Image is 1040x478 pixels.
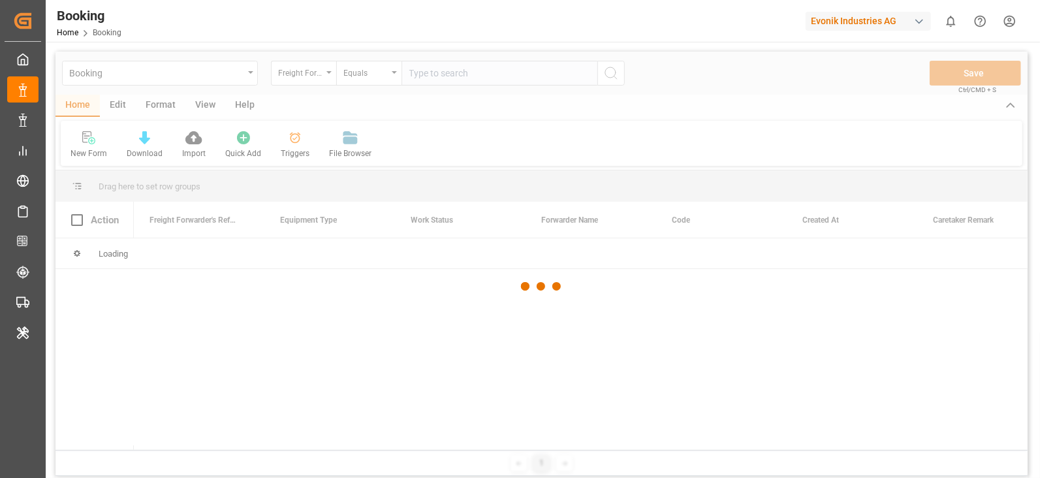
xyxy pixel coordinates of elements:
a: Home [57,28,78,37]
div: Evonik Industries AG [806,12,931,31]
div: Booking [57,6,121,25]
button: show 0 new notifications [936,7,966,36]
button: Help Center [966,7,995,36]
button: Evonik Industries AG [806,8,936,33]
